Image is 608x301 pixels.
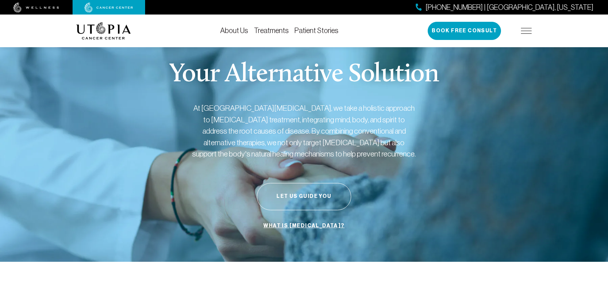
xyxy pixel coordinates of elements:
[416,2,593,13] a: [PHONE_NUMBER] | [GEOGRAPHIC_DATA], [US_STATE]
[295,27,338,34] a: Patient Stories
[13,3,59,13] img: wellness
[521,28,532,34] img: icon-hamburger
[257,183,351,210] button: Let Us Guide You
[220,27,248,34] a: About Us
[428,22,501,40] button: Book Free Consult
[262,219,346,233] a: What is [MEDICAL_DATA]?
[192,102,416,160] p: At [GEOGRAPHIC_DATA][MEDICAL_DATA], we take a holistic approach to [MEDICAL_DATA] treatment, inte...
[85,3,133,13] img: cancer center
[254,27,289,34] a: Treatments
[169,62,439,88] p: Your Alternative Solution
[426,2,593,13] span: [PHONE_NUMBER] | [GEOGRAPHIC_DATA], [US_STATE]
[76,22,131,40] img: logo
